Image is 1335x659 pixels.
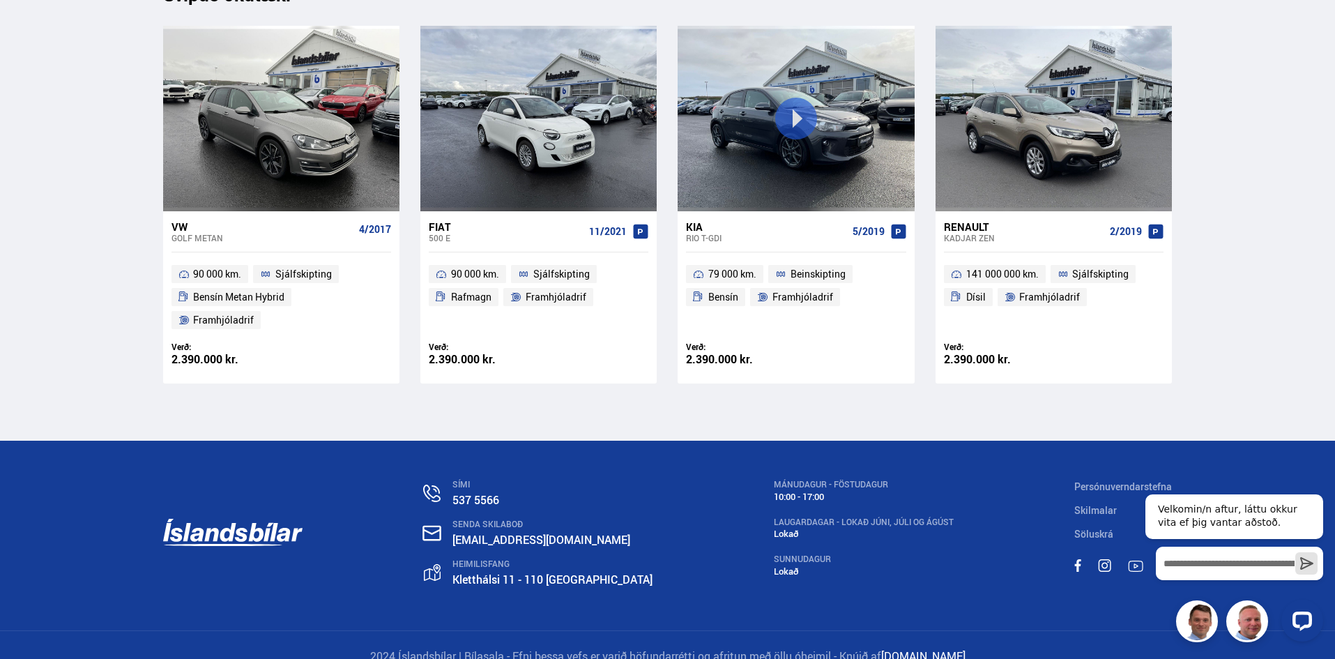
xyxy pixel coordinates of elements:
[193,289,284,305] span: Bensín Metan Hybrid
[359,224,391,235] span: 4/2017
[452,559,653,569] div: HEIMILISFANG
[791,266,846,282] span: Beinskipting
[1072,266,1129,282] span: Sjálfskipting
[163,211,399,384] a: VW Golf METAN 4/2017 90 000 km. Sjálfskipting Bensín Metan Hybrid Framhjóladrif Verð: 2.390.000 kr.
[686,220,846,233] div: Kia
[452,480,653,490] div: SÍMI
[966,289,986,305] span: Dísil
[774,529,954,539] div: Lokað
[774,566,954,577] div: Lokað
[774,492,954,502] div: 10:00 - 17:00
[171,354,282,365] div: 2.390.000 kr.
[853,226,885,237] span: 5/2019
[429,354,539,365] div: 2.390.000 kr.
[708,266,756,282] span: 79 000 km.
[772,289,833,305] span: Framhjóladrif
[1134,469,1329,653] iframe: LiveChat chat widget
[533,266,590,282] span: Sjálfskipting
[944,233,1104,243] div: Kadjar ZEN
[193,312,254,328] span: Framhjóladrif
[526,289,586,305] span: Framhjóladrif
[422,525,441,541] img: nHj8e-n-aHgjukTg.svg
[936,211,1172,384] a: Renault Kadjar ZEN 2/2019 141 000 000 km. Sjálfskipting Dísil Framhjóladrif Verð: 2.390.000 kr.
[944,354,1054,365] div: 2.390.000 kr.
[452,532,630,547] a: [EMAIL_ADDRESS][DOMAIN_NAME]
[171,342,282,352] div: Verð:
[686,354,796,365] div: 2.390.000 kr.
[452,572,653,587] a: Kletthálsi 11 - 110 [GEOGRAPHIC_DATA]
[451,289,491,305] span: Rafmagn
[193,266,241,282] span: 90 000 km.
[774,517,954,527] div: LAUGARDAGAR - Lokað Júni, Júli og Ágúst
[424,564,441,582] img: gp4YpyYFnEr45R34.svg
[774,554,954,564] div: SUNNUDAGUR
[774,480,954,490] div: MÁNUDAGUR - FÖSTUDAGUR
[1074,527,1113,540] a: Söluskrá
[589,226,627,237] span: 11/2021
[429,233,583,243] div: 500 E
[944,342,1054,352] div: Verð:
[686,342,796,352] div: Verð:
[966,266,1039,282] span: 141 000 000 km.
[423,485,441,502] img: n0V2lOsqF3l1V2iz.svg
[686,233,846,243] div: Rio T-GDI
[429,220,583,233] div: Fiat
[1074,480,1172,493] a: Persónuverndarstefna
[420,211,657,384] a: Fiat 500 E 11/2021 90 000 km. Sjálfskipting Rafmagn Framhjóladrif Verð: 2.390.000 kr.
[678,211,914,384] a: Kia Rio T-GDI 5/2019 79 000 km. Beinskipting Bensín Framhjóladrif Verð: 2.390.000 kr.
[1074,503,1117,517] a: Skilmalar
[1019,289,1080,305] span: Framhjóladrif
[452,520,653,529] div: SENDA SKILABOÐ
[275,266,332,282] span: Sjálfskipting
[171,220,353,233] div: VW
[451,266,499,282] span: 90 000 km.
[708,289,738,305] span: Bensín
[452,492,499,508] a: 537 5566
[1110,226,1142,237] span: 2/2019
[429,342,539,352] div: Verð:
[171,233,353,243] div: Golf METAN
[944,220,1104,233] div: Renault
